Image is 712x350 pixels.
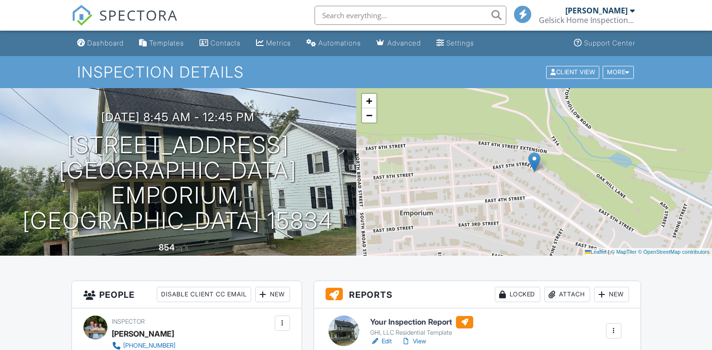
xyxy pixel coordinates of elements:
[545,68,602,75] a: Client View
[366,109,372,121] span: −
[539,15,635,25] div: Gelsick Home Inspection, LLC
[196,34,245,52] a: Contacts
[638,249,710,255] a: © OpenStreetMap contributors
[544,287,590,302] div: Attach
[370,316,473,328] h6: Your Inspection Report
[318,39,361,47] div: Automations
[446,39,474,47] div: Settings
[72,281,302,308] h3: People
[315,6,506,25] input: Search everything...
[176,245,189,252] span: sq. ft.
[210,39,241,47] div: Contacts
[149,39,184,47] div: Templates
[528,152,540,172] img: Marker
[432,34,478,52] a: Settings
[314,281,641,308] h3: Reports
[71,5,93,26] img: The Best Home Inspection Software - Spectora
[303,34,365,52] a: Automations (Basic)
[252,34,295,52] a: Metrics
[99,5,178,25] span: SPECTORA
[362,94,376,108] a: Zoom in
[135,34,188,52] a: Templates
[87,39,124,47] div: Dashboard
[112,327,174,341] div: [PERSON_NAME]
[387,39,421,47] div: Advanced
[611,249,637,255] a: © MapTiler
[101,111,255,124] h3: [DATE] 8:45 am - 12:45 pm
[15,133,341,234] h1: [STREET_ADDRESS][GEOGRAPHIC_DATA] Emporium, [GEOGRAPHIC_DATA] 15834
[401,337,426,346] a: View
[603,66,634,79] div: More
[77,64,634,80] h1: Inspection Details
[370,329,473,337] div: GHI, LLC Residential Template
[123,342,175,350] div: [PHONE_NUMBER]
[608,249,609,255] span: |
[373,34,425,52] a: Advanced
[585,249,607,255] a: Leaflet
[546,66,599,79] div: Client View
[157,287,251,302] div: Disable Client CC Email
[370,337,392,346] a: Edit
[159,242,175,252] div: 854
[594,287,629,302] div: New
[570,34,639,52] a: Support Center
[495,287,540,302] div: Locked
[71,13,178,33] a: SPECTORA
[366,95,372,107] span: +
[266,39,291,47] div: Metrics
[565,6,628,15] div: [PERSON_NAME]
[370,316,473,337] a: Your Inspection Report GHI, LLC Residential Template
[255,287,290,302] div: New
[73,34,128,52] a: Dashboard
[112,318,145,325] span: Inspector
[362,108,376,123] a: Zoom out
[584,39,635,47] div: Support Center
